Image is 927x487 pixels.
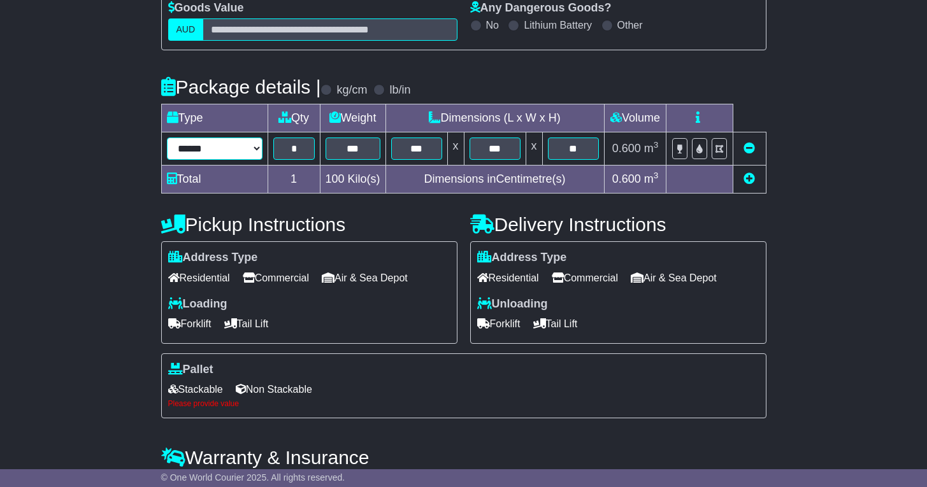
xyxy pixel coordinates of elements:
[477,251,567,265] label: Address Type
[470,214,766,235] h4: Delivery Instructions
[617,19,643,31] label: Other
[224,314,269,334] span: Tail Lift
[268,104,320,132] td: Qty
[168,363,213,377] label: Pallet
[631,268,717,288] span: Air & Sea Depot
[168,18,204,41] label: AUD
[477,268,539,288] span: Residential
[161,214,457,235] h4: Pickup Instructions
[644,173,659,185] span: m
[320,104,385,132] td: Weight
[654,171,659,180] sup: 3
[526,132,542,166] td: x
[243,268,309,288] span: Commercial
[168,399,759,408] div: Please provide value
[744,173,755,185] a: Add new item
[168,1,244,15] label: Goods Value
[744,142,755,155] a: Remove this item
[385,104,604,132] td: Dimensions (L x W x H)
[168,379,223,399] span: Stackable
[161,166,268,194] td: Total
[161,472,345,483] span: © One World Courier 2025. All rights reserved.
[168,268,230,288] span: Residential
[389,83,410,97] label: lb/in
[161,447,766,468] h4: Warranty & Insurance
[654,140,659,150] sup: 3
[470,1,612,15] label: Any Dangerous Goods?
[161,76,321,97] h4: Package details |
[604,104,666,132] td: Volume
[322,268,408,288] span: Air & Sea Depot
[552,268,618,288] span: Commercial
[524,19,592,31] label: Lithium Battery
[447,132,464,166] td: x
[533,314,578,334] span: Tail Lift
[385,166,604,194] td: Dimensions in Centimetre(s)
[168,251,258,265] label: Address Type
[612,173,641,185] span: 0.600
[644,142,659,155] span: m
[168,314,212,334] span: Forklift
[477,297,548,311] label: Unloading
[326,173,345,185] span: 100
[168,297,227,311] label: Loading
[268,166,320,194] td: 1
[161,104,268,132] td: Type
[336,83,367,97] label: kg/cm
[320,166,385,194] td: Kilo(s)
[236,379,312,399] span: Non Stackable
[612,142,641,155] span: 0.600
[477,314,521,334] span: Forklift
[486,19,499,31] label: No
